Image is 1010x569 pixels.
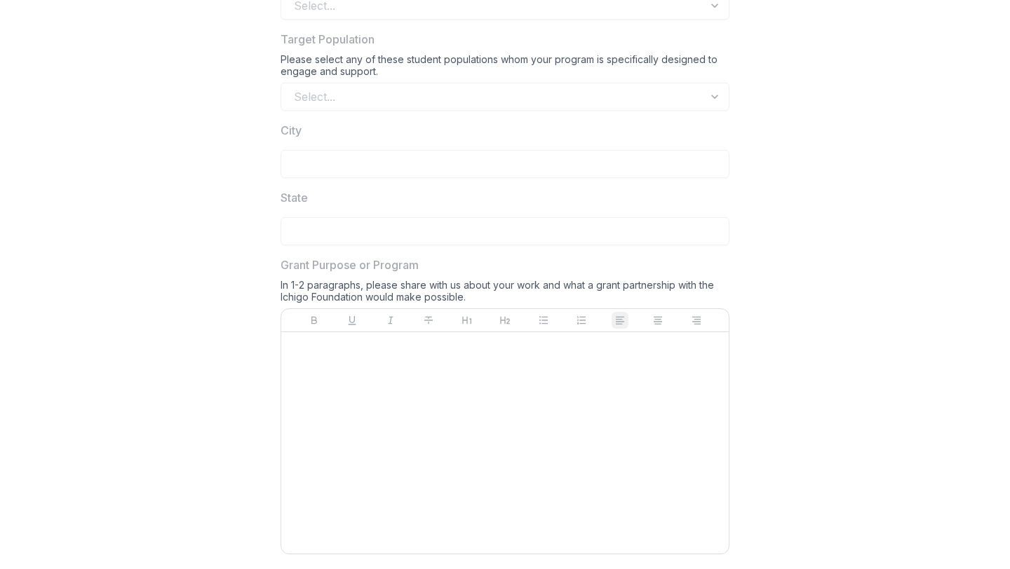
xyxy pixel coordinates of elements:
button: Italicize [382,312,399,329]
button: Align Left [612,312,628,329]
button: Bold [306,312,323,329]
div: In 1-2 paragraphs, please share with us about your work and what a grant partnership with the Ich... [281,279,729,308]
div: Please select any of these student populations whom your program is specifically designed to enga... [281,53,729,83]
button: Ordered List [573,312,590,329]
button: Heading 1 [459,312,476,329]
p: City [281,122,302,139]
p: Target Population [281,31,375,48]
button: Heading 2 [497,312,513,329]
button: Underline [344,312,361,329]
button: Strike [420,312,437,329]
button: Align Center [649,312,666,329]
p: Grant Purpose or Program [281,256,419,273]
button: Bullet List [535,312,552,329]
button: Align Right [688,312,705,329]
p: State [281,189,308,206]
